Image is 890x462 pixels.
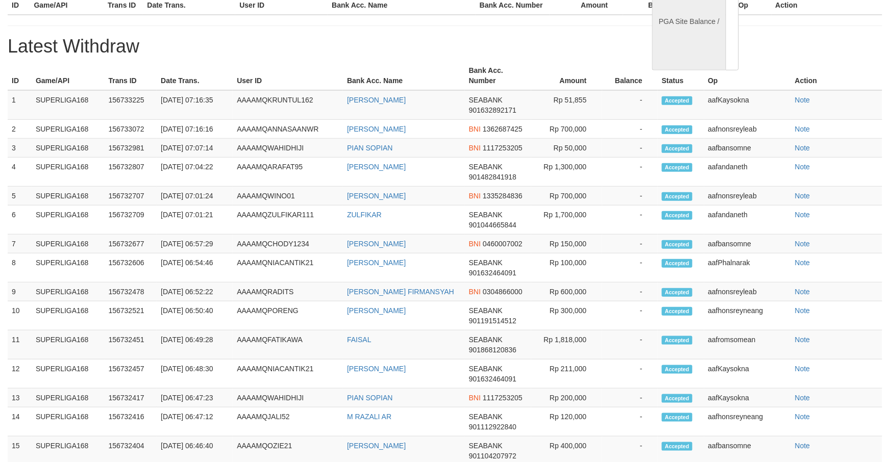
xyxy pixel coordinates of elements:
[347,306,406,315] a: [PERSON_NAME]
[32,206,105,235] td: SUPERLIGA168
[157,235,233,253] td: [DATE] 06:57:29
[662,259,693,268] span: Accepted
[531,283,602,301] td: Rp 600,000
[157,301,233,330] td: [DATE] 06:50:40
[662,144,693,153] span: Accepted
[8,235,32,253] td: 7
[233,187,343,206] td: AAAAMQWINO01
[602,139,658,158] td: -
[32,407,105,437] td: SUPERLIGA168
[602,301,658,330] td: -
[32,360,105,389] td: SUPERLIGA168
[602,389,658,407] td: -
[8,301,32,330] td: 10
[483,144,523,152] span: 1117253205
[795,442,810,450] a: Note
[105,61,157,90] th: Trans ID
[105,187,157,206] td: 156732707
[157,253,233,283] td: [DATE] 06:54:46
[602,360,658,389] td: -
[347,259,406,267] a: [PERSON_NAME]
[602,235,658,253] td: -
[105,283,157,301] td: 156732478
[602,206,658,235] td: -
[469,96,503,104] span: SEABANK
[662,307,693,316] span: Accepted
[347,211,382,219] a: ZULFIKAR
[157,360,233,389] td: [DATE] 06:48:30
[105,330,157,360] td: 156732451
[531,61,602,90] th: Amount
[233,158,343,187] td: AAAAMQARAFAT95
[795,240,810,248] a: Note
[157,158,233,187] td: [DATE] 07:04:22
[531,139,602,158] td: Rp 50,000
[469,240,481,248] span: BNI
[157,283,233,301] td: [DATE] 06:52:22
[347,144,392,152] a: PIAN SOPIAN
[8,330,32,360] td: 11
[602,158,658,187] td: -
[347,365,406,373] a: [PERSON_NAME]
[662,442,693,451] span: Accepted
[469,452,516,460] span: 901104207972
[8,407,32,437] td: 14
[469,163,503,171] span: SEABANK
[233,90,343,120] td: AAAAMQKRUNTUL162
[347,96,406,104] a: [PERSON_NAME]
[483,125,523,133] span: 1362687425
[795,336,810,344] a: Note
[8,36,882,57] h1: Latest Withdraw
[662,192,693,201] span: Accepted
[157,206,233,235] td: [DATE] 07:01:21
[704,61,791,90] th: Op
[32,235,105,253] td: SUPERLIGA168
[157,139,233,158] td: [DATE] 07:07:14
[531,407,602,437] td: Rp 120,000
[8,253,32,283] td: 8
[531,235,602,253] td: Rp 150,000
[704,360,791,389] td: aafKaysokna
[8,283,32,301] td: 9
[531,301,602,330] td: Rp 300,000
[483,394,523,402] span: 1117253205
[105,301,157,330] td: 156732521
[347,125,406,133] a: [PERSON_NAME]
[795,96,810,104] a: Note
[105,235,157,253] td: 156732677
[347,394,392,402] a: PIAN SOPIAN
[531,90,602,120] td: Rp 51,855
[469,375,516,383] span: 901632464091
[531,330,602,360] td: Rp 1,818,000
[8,120,32,139] td: 2
[704,330,791,360] td: aafromsomean
[795,144,810,152] a: Note
[531,158,602,187] td: Rp 1,300,000
[8,158,32,187] td: 4
[602,90,658,120] td: -
[105,389,157,407] td: 156732417
[8,61,32,90] th: ID
[469,173,516,181] span: 901482841918
[233,330,343,360] td: AAAAMQFATIKAWA
[233,235,343,253] td: AAAAMQCHODY1234
[795,394,810,402] a: Note
[704,158,791,187] td: aafandaneth
[157,330,233,360] td: [DATE] 06:49:28
[347,442,406,450] a: [PERSON_NAME]
[233,360,343,389] td: AAAAMQNIACANTIK21
[662,288,693,297] span: Accepted
[469,259,503,267] span: SEABANK
[469,192,481,200] span: BNI
[32,253,105,283] td: SUPERLIGA168
[32,187,105,206] td: SUPERLIGA168
[157,61,233,90] th: Date Trans.
[795,259,810,267] a: Note
[795,413,810,421] a: Note
[157,407,233,437] td: [DATE] 06:47:12
[704,120,791,139] td: aafnonsreyleab
[347,240,406,248] a: [PERSON_NAME]
[662,211,693,220] span: Accepted
[8,90,32,120] td: 1
[105,120,157,139] td: 156733072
